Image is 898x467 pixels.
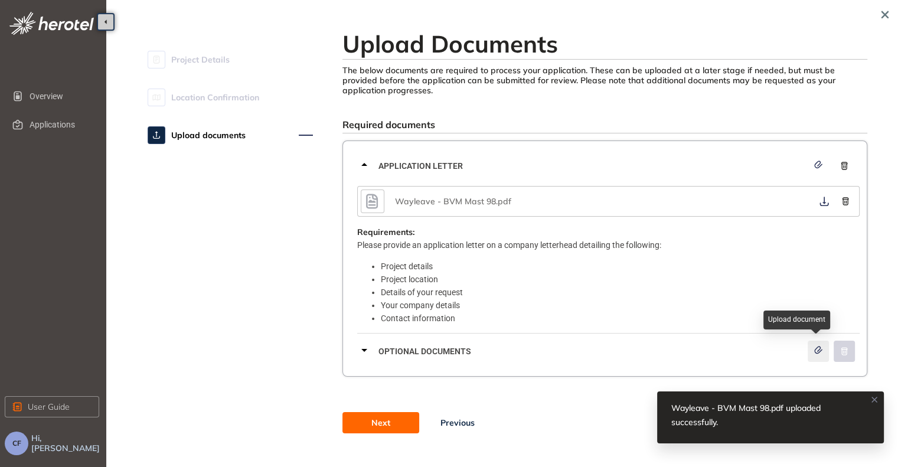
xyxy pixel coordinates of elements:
[371,416,390,429] span: Next
[395,197,513,207] div: Wayleave - BVM Mast 98.pdf
[31,433,102,453] span: Hi, [PERSON_NAME]
[378,159,808,172] span: Application letter
[381,260,860,273] li: Project details
[763,311,830,329] div: Upload document
[30,84,90,108] span: Overview
[381,286,860,299] li: Details of your request
[381,273,860,286] li: Project location
[342,412,419,433] button: Next
[671,401,840,429] div: Wayleave - BVM Mast 98.pdf uploaded successfully.
[342,119,435,130] span: Required documents
[419,412,496,433] button: Previous
[342,66,867,95] div: The below documents are required to process your application. These can be uploaded at a later st...
[12,439,21,448] span: CF
[381,312,860,325] li: Contact information
[5,396,99,417] button: User Guide
[357,148,860,184] div: Application letter
[357,227,414,237] span: Requirements:
[171,48,230,71] span: Project Details
[30,113,90,136] span: Applications
[342,30,867,58] h2: Upload Documents
[28,400,70,413] span: User Guide
[171,123,246,147] span: Upload documents
[357,239,860,252] p: Please provide an application letter on a company letterhead detailing the following:
[357,334,860,369] div: Optional documents
[440,416,475,429] span: Previous
[378,345,808,358] span: Optional documents
[5,432,28,455] button: CF
[9,12,94,35] img: logo
[381,299,860,312] li: Your company details
[171,86,259,109] span: Location Confirmation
